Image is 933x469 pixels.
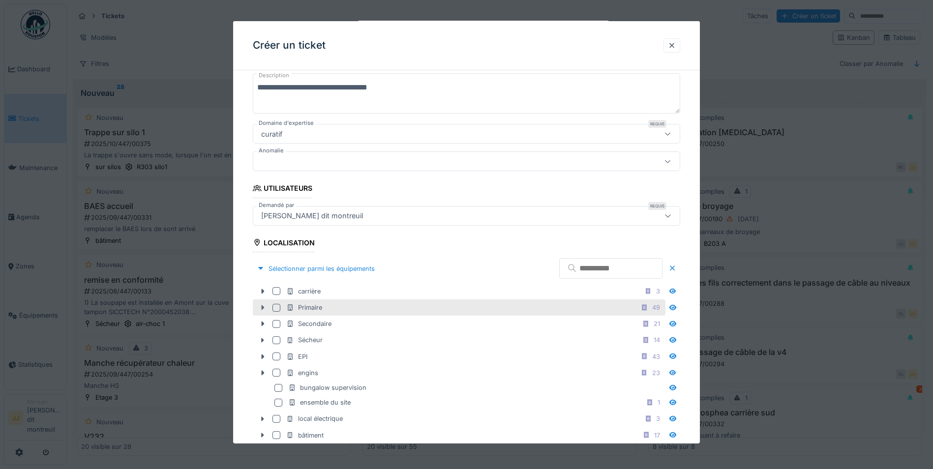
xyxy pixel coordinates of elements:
div: Secondaire [286,319,331,328]
div: 14 [654,335,660,345]
div: EPI [286,352,307,361]
div: Utilisateurs [253,181,312,198]
div: 49 [652,303,660,312]
div: 23 [652,368,660,378]
div: 21 [654,319,660,328]
div: Localisation [253,235,315,252]
div: 17 [654,430,660,440]
div: curatif [257,128,286,139]
div: bâtiment [286,430,324,440]
div: carrière [286,287,321,296]
label: Demandé par [257,201,296,209]
div: Requis [648,120,666,128]
div: bungalow supervision [288,383,366,392]
div: engins [286,368,318,378]
div: 3 [656,287,660,296]
div: ensemble du site [288,398,351,407]
div: 43 [652,352,660,361]
div: [PERSON_NAME] dit montreuil [257,210,367,221]
div: 3 [656,414,660,423]
label: Anomalie [257,147,286,155]
div: local électrique [286,414,343,423]
div: Requis [648,202,666,209]
div: Sécheur [286,335,323,345]
h3: Créer un ticket [253,39,326,52]
div: Sélectionner parmi les équipements [253,262,379,275]
div: 1 [658,398,660,407]
div: Primaire [286,303,322,312]
label: Domaine d'expertise [257,119,316,127]
label: Description [257,69,291,82]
